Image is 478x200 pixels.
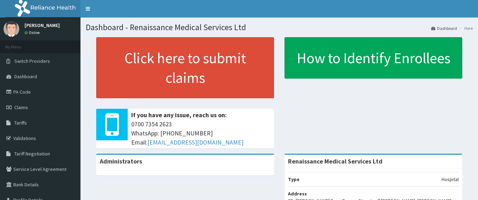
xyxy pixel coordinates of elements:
b: Address [288,191,307,197]
a: [EMAIL_ADDRESS][DOMAIN_NAME] [147,138,244,146]
a: How to Identify Enrollees [284,37,462,79]
b: If you have any issue, reach us on: [131,111,227,119]
b: Type [288,176,300,182]
p: Hospital [442,176,459,183]
strong: Renaissance Medical Services Ltd [288,157,382,165]
span: 0700 7354 2623 WhatsApp: [PHONE_NUMBER] Email: [131,120,270,147]
b: Administrators [100,157,142,165]
span: Dashboard [14,73,37,80]
img: User Image [3,21,19,37]
li: Here [458,25,473,31]
span: Tariff Negotiation [14,151,50,157]
span: Switch Providers [14,58,50,64]
a: Online [24,30,41,35]
p: [PERSON_NAME] [24,23,60,28]
a: Dashboard [431,25,457,31]
a: Click here to submit claims [96,37,274,98]
h1: Dashboard - Renaissance Medical Services Ltd [86,23,473,32]
span: Tariffs [14,120,27,126]
span: Claims [14,104,28,111]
